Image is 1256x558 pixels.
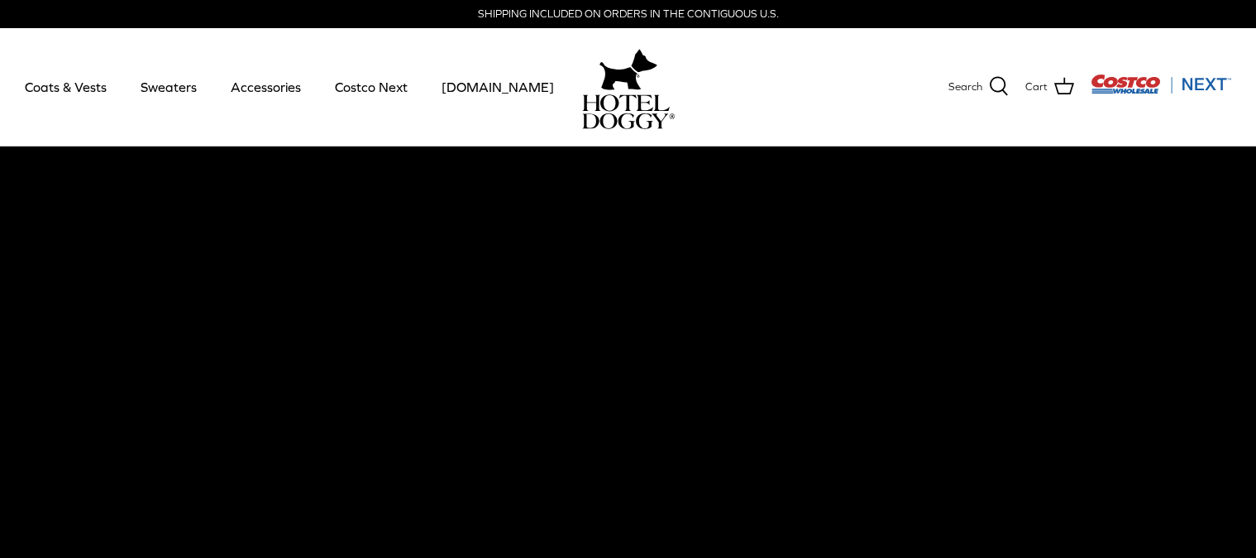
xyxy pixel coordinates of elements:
[1091,74,1231,94] img: Costco Next
[427,59,569,115] a: [DOMAIN_NAME]
[582,94,675,129] img: hoteldoggycom
[948,79,982,96] span: Search
[599,45,657,94] img: hoteldoggy.com
[216,59,316,115] a: Accessories
[1025,76,1074,98] a: Cart
[1025,79,1048,96] span: Cart
[320,59,423,115] a: Costco Next
[10,59,122,115] a: Coats & Vests
[126,59,212,115] a: Sweaters
[1091,84,1231,97] a: Visit Costco Next
[582,45,675,129] a: hoteldoggy.com hoteldoggycom
[948,76,1009,98] a: Search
